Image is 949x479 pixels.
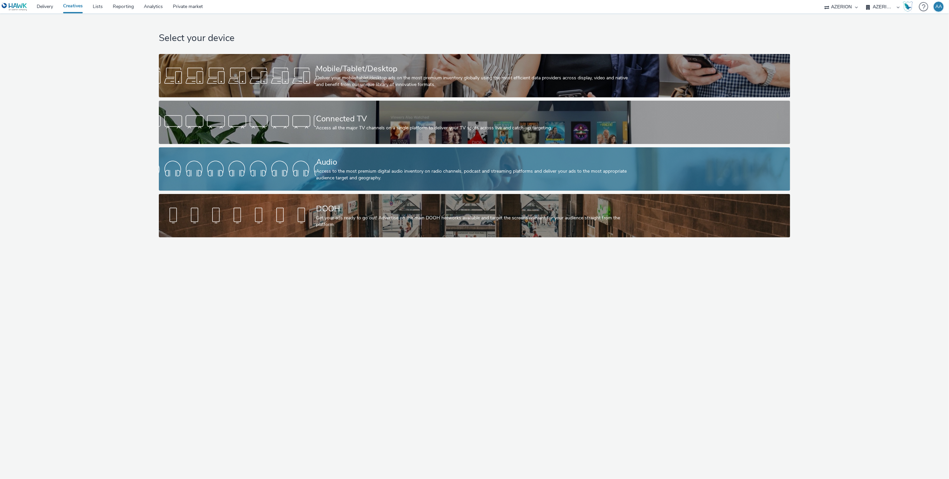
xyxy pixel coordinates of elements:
[316,125,630,131] div: Access all the major TV channels on a single platform to deliver your TV spots across live and ca...
[903,1,913,12] img: Hawk Academy
[316,75,630,88] div: Deliver your mobile/tablet/desktop ads on the most premium inventory globally using the most effi...
[935,2,942,12] div: AA
[2,3,27,11] img: undefined Logo
[316,113,630,125] div: Connected TV
[316,215,630,228] div: Get your ads ready to go out! Advertise on the main DOOH networks available and target the screen...
[316,63,630,75] div: Mobile/Tablet/Desktop
[159,32,790,45] h1: Select your device
[159,147,790,191] a: AudioAccess to the most premium digital audio inventory on radio channels, podcast and streaming ...
[316,203,630,215] div: DOOH
[903,1,916,12] a: Hawk Academy
[159,54,790,97] a: Mobile/Tablet/DesktopDeliver your mobile/tablet/desktop ads on the most premium inventory globall...
[316,156,630,168] div: Audio
[159,101,790,144] a: Connected TVAccess all the major TV channels on a single platform to deliver your TV spots across...
[159,194,790,237] a: DOOHGet your ads ready to go out! Advertise on the main DOOH networks available and target the sc...
[316,168,630,182] div: Access to the most premium digital audio inventory on radio channels, podcast and streaming platf...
